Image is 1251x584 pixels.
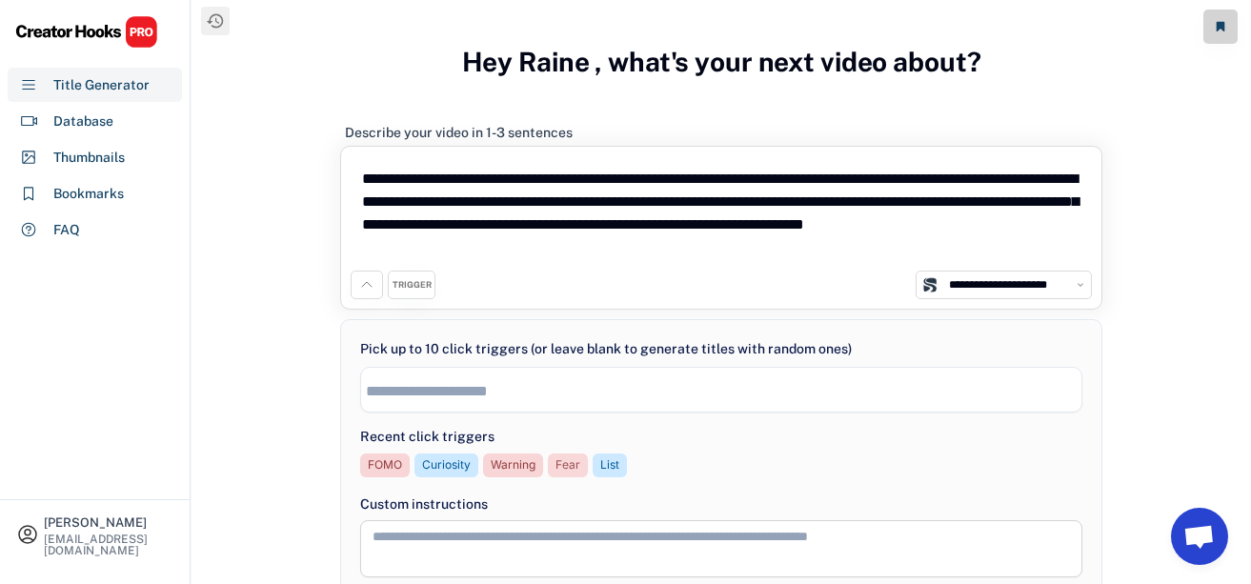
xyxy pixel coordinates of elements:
div: [PERSON_NAME] [44,516,173,529]
div: List [600,457,619,473]
div: Custom instructions [360,494,1082,514]
div: Database [53,111,113,131]
div: Title Generator [53,75,150,95]
div: Recent click triggers [360,427,494,447]
div: FAQ [53,220,80,240]
img: CHPRO%20Logo.svg [15,15,158,49]
div: Thumbnails [53,148,125,168]
div: Bookmarks [53,184,124,204]
div: FOMO [368,457,402,473]
div: TRIGGER [393,279,432,292]
h3: Hey Raine , what's your next video about? [462,26,981,98]
div: Warning [491,457,535,473]
img: channels4_profile.jpg [921,276,938,293]
div: [EMAIL_ADDRESS][DOMAIN_NAME] [44,534,173,556]
div: Pick up to 10 click triggers (or leave blank to generate titles with random ones) [360,339,852,359]
a: Open chat [1171,508,1228,565]
div: Describe your video in 1-3 sentences [345,124,573,141]
div: Curiosity [422,457,471,473]
div: Fear [555,457,580,473]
